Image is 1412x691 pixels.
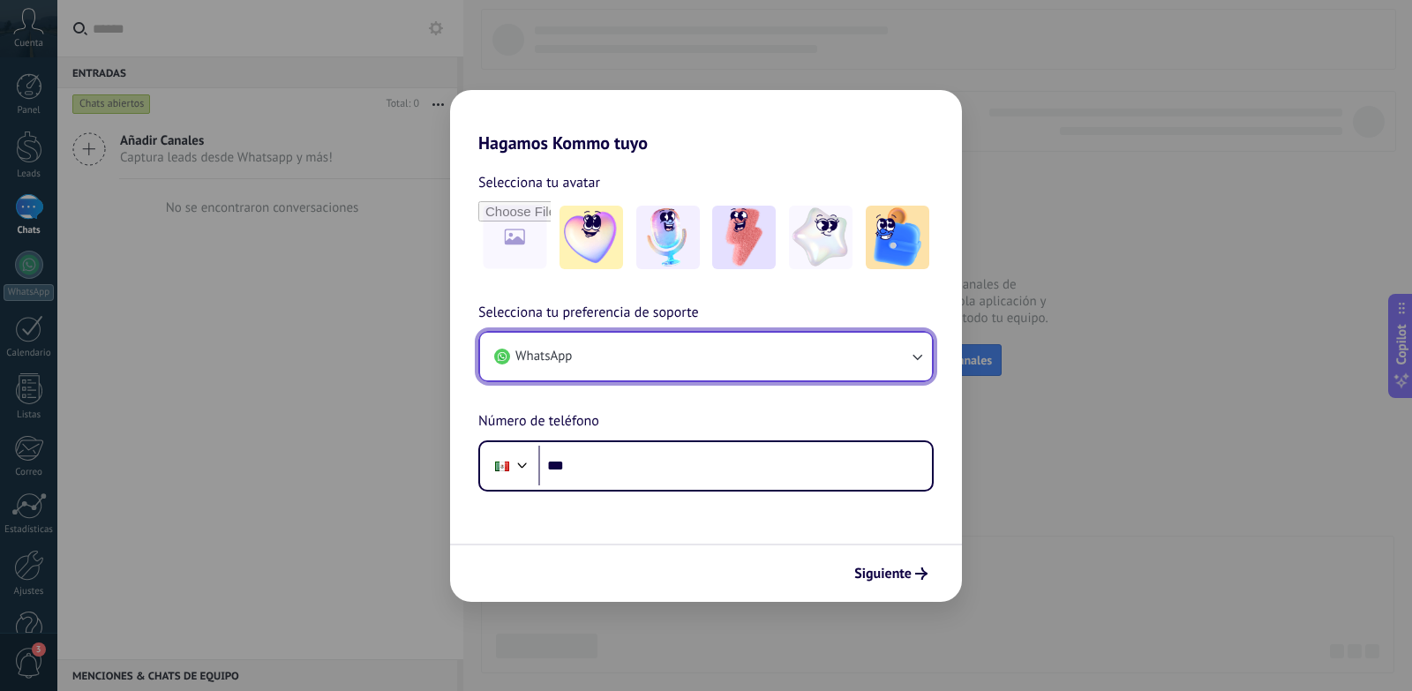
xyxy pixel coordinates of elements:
[854,567,912,580] span: Siguiente
[866,206,929,269] img: -5.jpeg
[450,90,962,154] h2: Hagamos Kommo tuyo
[846,559,935,589] button: Siguiente
[485,447,519,484] div: Mexico: + 52
[636,206,700,269] img: -2.jpeg
[480,333,932,380] button: WhatsApp
[478,171,600,194] span: Selecciona tu avatar
[478,302,699,325] span: Selecciona tu preferencia de soporte
[478,410,599,433] span: Número de teléfono
[560,206,623,269] img: -1.jpeg
[515,348,572,365] span: WhatsApp
[789,206,852,269] img: -4.jpeg
[712,206,776,269] img: -3.jpeg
